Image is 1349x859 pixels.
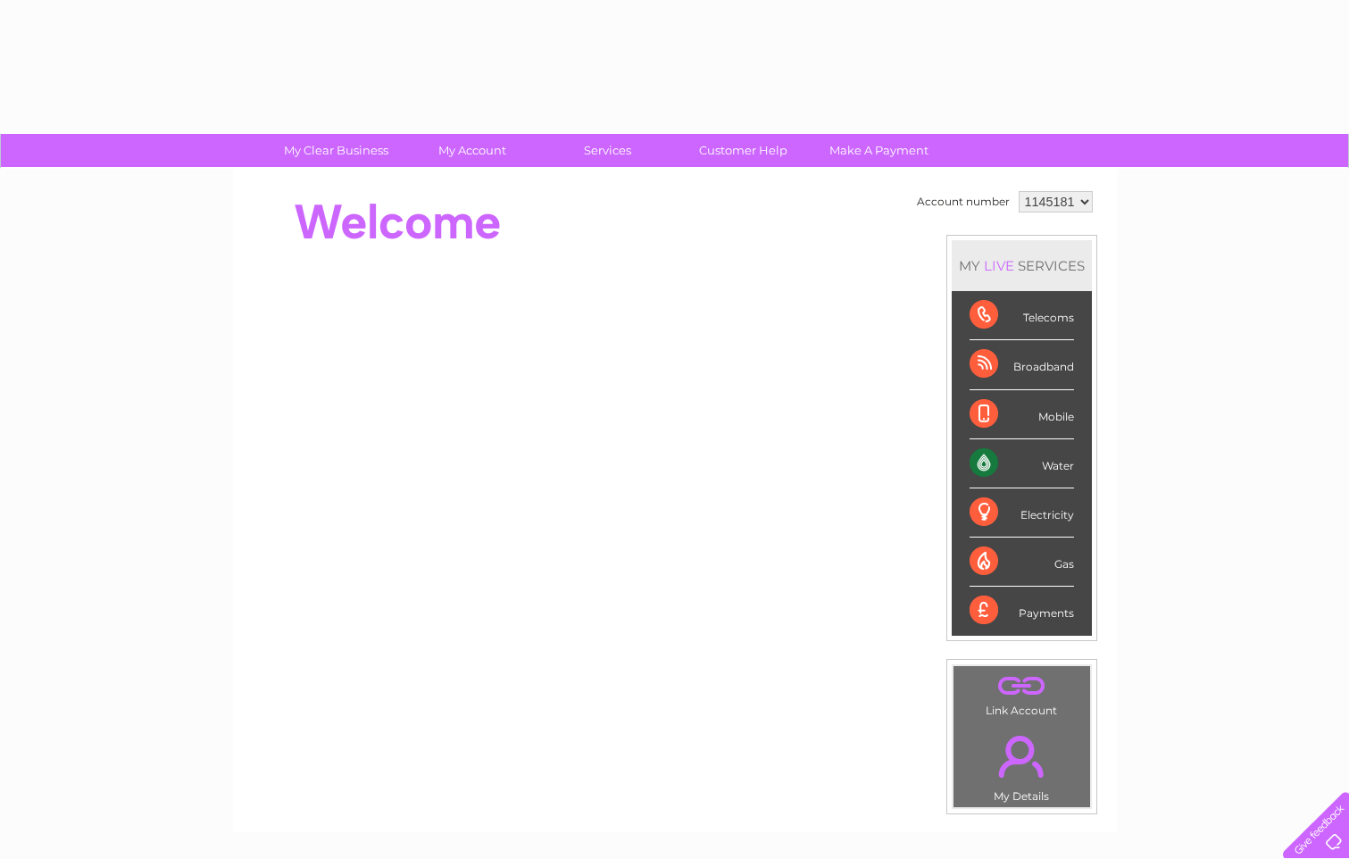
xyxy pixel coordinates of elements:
td: My Details [953,721,1091,808]
div: MY SERVICES [952,240,1092,291]
a: . [958,725,1086,788]
a: My Account [398,134,545,167]
a: . [958,671,1086,702]
div: Gas [970,538,1074,587]
div: Telecoms [970,291,1074,340]
td: Account number [912,187,1014,217]
a: My Clear Business [262,134,410,167]
a: Customer Help [670,134,817,167]
a: Services [534,134,681,167]
a: Make A Payment [805,134,953,167]
div: Payments [970,587,1074,635]
div: Mobile [970,390,1074,439]
div: Broadband [970,340,1074,389]
div: LIVE [980,257,1018,274]
div: Electricity [970,488,1074,538]
td: Link Account [953,665,1091,721]
div: Water [970,439,1074,488]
